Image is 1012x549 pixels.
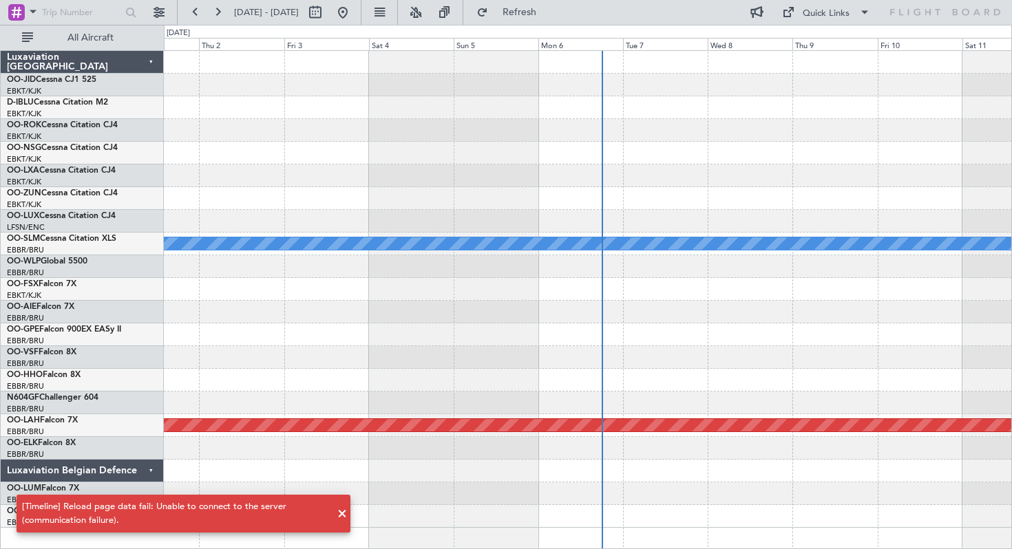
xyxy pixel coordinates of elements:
[538,38,623,50] div: Mon 6
[7,212,116,220] a: OO-LUXCessna Citation CJ4
[7,325,121,334] a: OO-GPEFalcon 900EX EASy II
[7,98,108,107] a: D-IBLUCessna Citation M2
[36,33,145,43] span: All Aircraft
[470,1,553,23] button: Refresh
[7,313,44,323] a: EBBR/BRU
[7,222,45,233] a: LFSN/ENC
[708,38,792,50] div: Wed 8
[199,38,284,50] div: Thu 2
[7,268,44,278] a: EBBR/BRU
[7,371,43,379] span: OO-HHO
[7,144,118,152] a: OO-NSGCessna Citation CJ4
[7,416,78,424] a: OO-LAHFalcon 7X
[7,212,39,220] span: OO-LUX
[7,189,118,197] a: OO-ZUNCessna Citation CJ4
[7,371,81,379] a: OO-HHOFalcon 8X
[7,245,44,255] a: EBBR/BRU
[7,348,76,356] a: OO-VSFFalcon 8X
[7,303,36,311] span: OO-AIE
[42,2,121,23] input: Trip Number
[7,235,116,243] a: OO-SLMCessna Citation XLS
[284,38,369,50] div: Fri 3
[7,86,41,96] a: EBKT/KJK
[7,189,41,197] span: OO-ZUN
[7,336,44,346] a: EBBR/BRU
[7,144,41,152] span: OO-NSG
[7,235,40,243] span: OO-SLM
[623,38,708,50] div: Tue 7
[7,98,34,107] span: D-IBLU
[7,257,41,266] span: OO-WLP
[7,280,76,288] a: OO-FSXFalcon 7X
[7,290,41,301] a: EBKT/KJK
[22,500,330,527] div: [Timeline] Reload page data fail: Unable to connect to the server (communication failure).
[7,439,38,447] span: OO-ELK
[7,154,41,164] a: EBKT/KJK
[491,8,549,17] span: Refresh
[878,38,962,50] div: Fri 10
[7,109,41,119] a: EBKT/KJK
[7,404,44,414] a: EBBR/BRU
[234,6,299,19] span: [DATE] - [DATE]
[7,427,44,437] a: EBBR/BRU
[7,76,96,84] a: OO-JIDCessna CJ1 525
[15,27,149,49] button: All Aircraft
[7,325,39,334] span: OO-GPE
[167,28,190,39] div: [DATE]
[7,121,118,129] a: OO-ROKCessna Citation CJ4
[7,131,41,142] a: EBKT/KJK
[7,166,116,175] a: OO-LXACessna Citation CJ4
[7,348,39,356] span: OO-VSF
[7,280,39,288] span: OO-FSX
[7,121,41,129] span: OO-ROK
[7,449,44,460] a: EBBR/BRU
[7,394,39,402] span: N604GF
[803,7,850,21] div: Quick Links
[7,439,76,447] a: OO-ELKFalcon 8X
[7,381,44,391] a: EBBR/BRU
[7,257,87,266] a: OO-WLPGlobal 5500
[7,303,74,311] a: OO-AIEFalcon 7X
[369,38,454,50] div: Sat 4
[7,394,98,402] a: N604GFChallenger 604
[7,200,41,210] a: EBKT/KJK
[7,177,41,187] a: EBKT/KJK
[7,416,40,424] span: OO-LAH
[454,38,538,50] div: Sun 5
[7,358,44,369] a: EBBR/BRU
[775,1,877,23] button: Quick Links
[792,38,877,50] div: Thu 9
[7,76,36,84] span: OO-JID
[7,166,39,175] span: OO-LXA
